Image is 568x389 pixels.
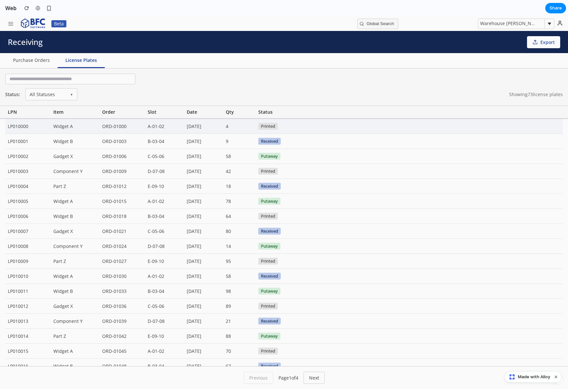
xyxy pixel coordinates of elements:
div: ORD-01036 [100,282,145,297]
span: Printed [258,107,278,113]
div: LP010009 [5,238,51,252]
span: Received [258,256,281,263]
div: 67 [223,342,256,357]
div: ORD-01021 [100,208,145,222]
div: Widget A [51,252,100,267]
button: Share [545,3,566,13]
div: 80 [223,208,256,222]
span: Received [258,301,281,308]
div: Status [256,90,298,102]
img: BFC logo [20,0,46,14]
div: Status: [5,76,20,80]
button: All Statuses▼ [25,72,77,84]
div: 14 [223,223,256,237]
div: Widget B [51,193,100,207]
div: LPN [5,90,51,102]
div: LP010007 [5,208,51,222]
div: LP010004 [5,163,51,177]
div: Order [100,90,145,102]
div: B-03-04 [145,342,184,357]
div: [DATE] [184,148,223,162]
h1: Receiving [8,22,98,30]
span: Warehouse [PERSON_NAME] [480,4,536,10]
div: B-03-04 [145,193,184,207]
div: Component Y [51,148,100,162]
button: Warehouse [PERSON_NAME] [478,2,554,13]
div: Widget A [51,178,100,192]
div: LP010010 [5,252,51,267]
div: C-05-06 [145,282,184,297]
span: Received [258,346,281,353]
div: Widget A [51,327,100,342]
div: LP010013 [5,297,51,312]
span: Made with Alloy [518,374,550,380]
div: Gadget X [51,133,100,147]
div: 21 [223,297,256,312]
div: [DATE] [184,327,223,342]
div: Part Z [51,312,100,327]
span: ▼ [70,76,73,80]
div: 58 [223,133,256,147]
div: ORD-01015 [100,178,145,192]
span: Received [258,166,281,173]
button: Global Search [357,2,398,13]
div: ORD-01012 [100,163,145,177]
button: Export [527,20,560,32]
span: Printed [258,241,278,248]
div: 58 [223,252,256,267]
div: LP010011 [5,267,51,282]
span: Putaway [258,137,280,143]
iframe: Opens a widget where you can find more information [515,353,561,369]
div: 4 [223,103,256,117]
button: Next [304,355,325,367]
div: D-07-08 [145,223,184,237]
div: 88 [223,312,256,327]
div: [DATE] [184,223,223,237]
div: Qty [223,90,256,102]
div: Item [51,90,100,102]
div: [DATE] [184,312,223,327]
button: Previous [244,355,273,367]
div: ORD-01048 [100,342,145,357]
span: Page 1 of 4 [278,359,298,364]
div: Component Y [51,223,100,237]
div: Showing 73 license plates [509,76,563,80]
div: [DATE] [184,252,223,267]
div: 89 [223,282,256,297]
div: LP010012 [5,282,51,297]
a: Made with Alloy [505,374,551,380]
div: ORD-01024 [100,223,145,237]
div: Part Z [51,163,100,177]
span: Putaway [258,226,280,233]
div: Widget B [51,118,100,132]
div: ORD-01039 [100,297,145,312]
div: ORD-01042 [100,312,145,327]
div: ORD-01003 [100,118,145,132]
div: LP010005 [5,178,51,192]
div: 95 [223,238,256,252]
div: [DATE] [184,103,223,117]
div: 42 [223,148,256,162]
div: LP010006 [5,193,51,207]
div: ORD-01006 [100,133,145,147]
span: Share [549,5,562,11]
div: LP010016 [5,342,51,357]
span: Putaway [258,271,280,278]
div: ORD-01000 [100,103,145,117]
div: Component Y [51,297,100,312]
span: Putaway [258,316,280,323]
div: [DATE] [184,118,223,132]
div: Beta [51,4,66,11]
div: C-05-06 [145,208,184,222]
div: [DATE] [184,193,223,207]
div: A-01-02 [145,252,184,267]
div: [DATE] [184,342,223,357]
span: Putaway [258,181,280,188]
div: E-09-10 [145,238,184,252]
h2: Web [3,4,17,12]
div: [DATE] [184,178,223,192]
div: E-09-10 [145,163,184,177]
span: Printed [258,286,278,293]
div: ORD-01033 [100,267,145,282]
div: D-07-08 [145,148,184,162]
